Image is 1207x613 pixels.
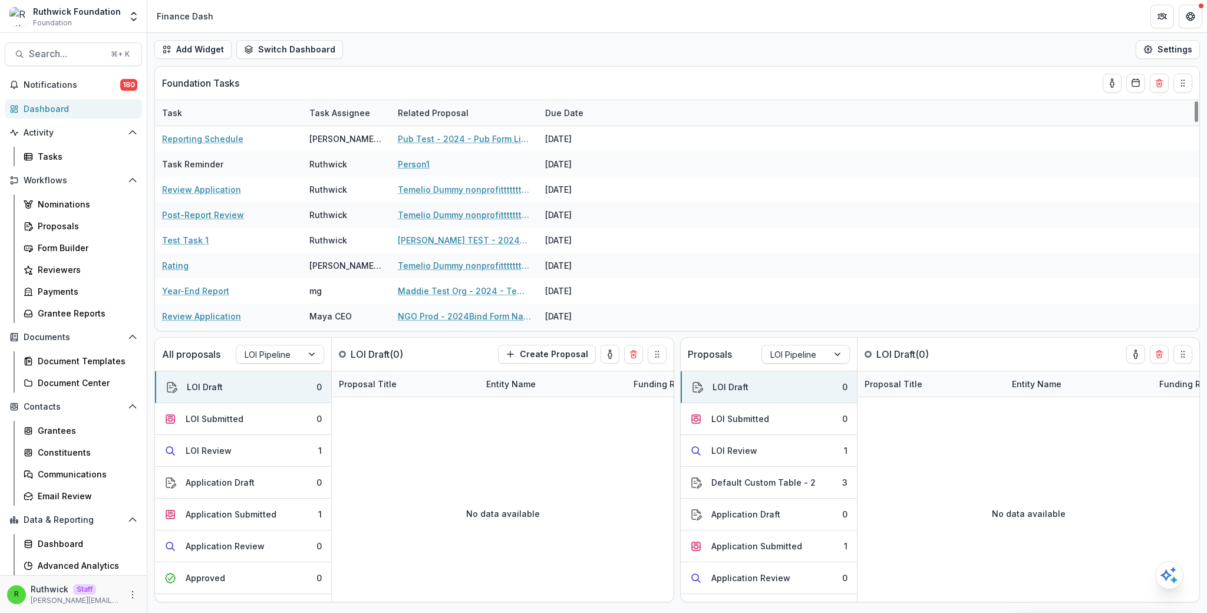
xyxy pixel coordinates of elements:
[155,530,331,562] button: Application Review0
[19,443,142,462] a: Constituents
[538,107,591,119] div: Due Date
[398,310,531,322] a: NGO Prod - 2024Bind Form Name
[9,7,28,26] img: Ruthwick Foundation
[711,540,802,552] div: Application Submitted
[479,378,543,390] div: Entity Name
[681,435,857,467] button: LOI Review1
[711,572,790,584] div: Application Review
[332,371,479,397] div: Proposal Title
[38,263,133,276] div: Reviewers
[19,195,142,214] a: Nominations
[38,220,133,232] div: Proposals
[681,467,857,499] button: Default Custom Table - 23
[626,371,715,397] div: Funding Requested
[38,377,133,389] div: Document Center
[842,476,847,489] div: 3
[842,508,847,520] div: 0
[33,18,72,28] span: Foundation
[681,499,857,530] button: Application Draft0
[29,48,104,60] span: Search...
[24,515,123,525] span: Data & Reporting
[38,538,133,550] div: Dashboard
[5,171,142,190] button: Open Workflows
[155,499,331,530] button: Application Submitted1
[73,584,96,595] p: Staff
[398,183,531,196] a: Temelio Dummy nonprofittttttttt a4 sda16s5d
[19,534,142,553] a: Dashboard
[842,381,847,393] div: 0
[1005,371,1152,397] div: Entity Name
[31,595,121,606] p: [PERSON_NAME][EMAIL_ADDRESS][DOMAIN_NAME]
[538,278,626,304] div: [DATE]
[538,202,626,228] div: [DATE]
[681,562,857,594] button: Application Review0
[1173,74,1192,93] button: Drag
[38,468,133,480] div: Communications
[1179,5,1202,28] button: Get Help
[162,285,229,297] a: Year-End Report
[38,150,133,163] div: Tasks
[19,373,142,393] a: Document Center
[5,42,142,66] button: Search...
[318,444,322,457] div: 1
[309,158,347,170] div: Ruthwick
[120,79,137,91] span: 180
[38,559,133,572] div: Advanced Analytics
[1155,561,1183,589] button: Open AI Assistant
[681,403,857,435] button: LOI Submitted0
[624,345,643,364] button: Delete card
[108,48,132,61] div: ⌘ + K
[538,329,626,354] div: [DATE]
[351,347,439,361] p: LOI Draft ( 0 )
[538,253,626,278] div: [DATE]
[186,444,232,457] div: LOI Review
[236,40,343,59] button: Switch Dashboard
[187,381,223,393] div: LOI Draft
[1126,345,1145,364] button: toggle-assigned-to-me
[842,572,847,584] div: 0
[681,371,857,403] button: LOI Draft0
[31,583,68,595] p: Ruthwick
[538,126,626,151] div: [DATE]
[479,371,626,397] div: Entity Name
[19,486,142,506] a: Email Review
[316,540,322,552] div: 0
[155,100,302,126] div: Task
[186,476,255,489] div: Application Draft
[309,234,347,246] div: Ruthwick
[38,198,133,210] div: Nominations
[19,216,142,236] a: Proposals
[391,100,538,126] div: Related Proposal
[5,75,142,94] button: Notifications180
[186,540,265,552] div: Application Review
[309,259,384,272] div: [PERSON_NAME] T1
[398,133,531,145] a: Pub Test - 2024 - Pub Form Link Test
[1126,74,1145,93] button: Calendar
[626,378,715,390] div: Funding Requested
[5,397,142,416] button: Open Contacts
[398,209,531,221] a: Temelio Dummy nonprofittttttttt a4 sda16s5d
[186,572,225,584] div: Approved
[19,556,142,575] a: Advanced Analytics
[186,508,276,520] div: Application Submitted
[162,234,209,246] a: Test Task 1
[601,345,619,364] button: toggle-assigned-to-me
[24,332,123,342] span: Documents
[538,177,626,202] div: [DATE]
[1150,5,1174,28] button: Partners
[711,508,780,520] div: Application Draft
[316,381,322,393] div: 0
[992,507,1066,520] p: No data available
[398,234,531,246] a: [PERSON_NAME] TEST - 2024Temelio Test Form
[126,588,140,602] button: More
[38,446,133,459] div: Constituents
[162,209,244,221] a: Post-Report Review
[38,355,133,367] div: Document Templates
[19,260,142,279] a: Reviewers
[688,347,732,361] p: Proposals
[858,371,1005,397] div: Proposal Title
[538,100,626,126] div: Due Date
[126,5,142,28] button: Open entity switcher
[711,476,816,489] div: Default Custom Table - 2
